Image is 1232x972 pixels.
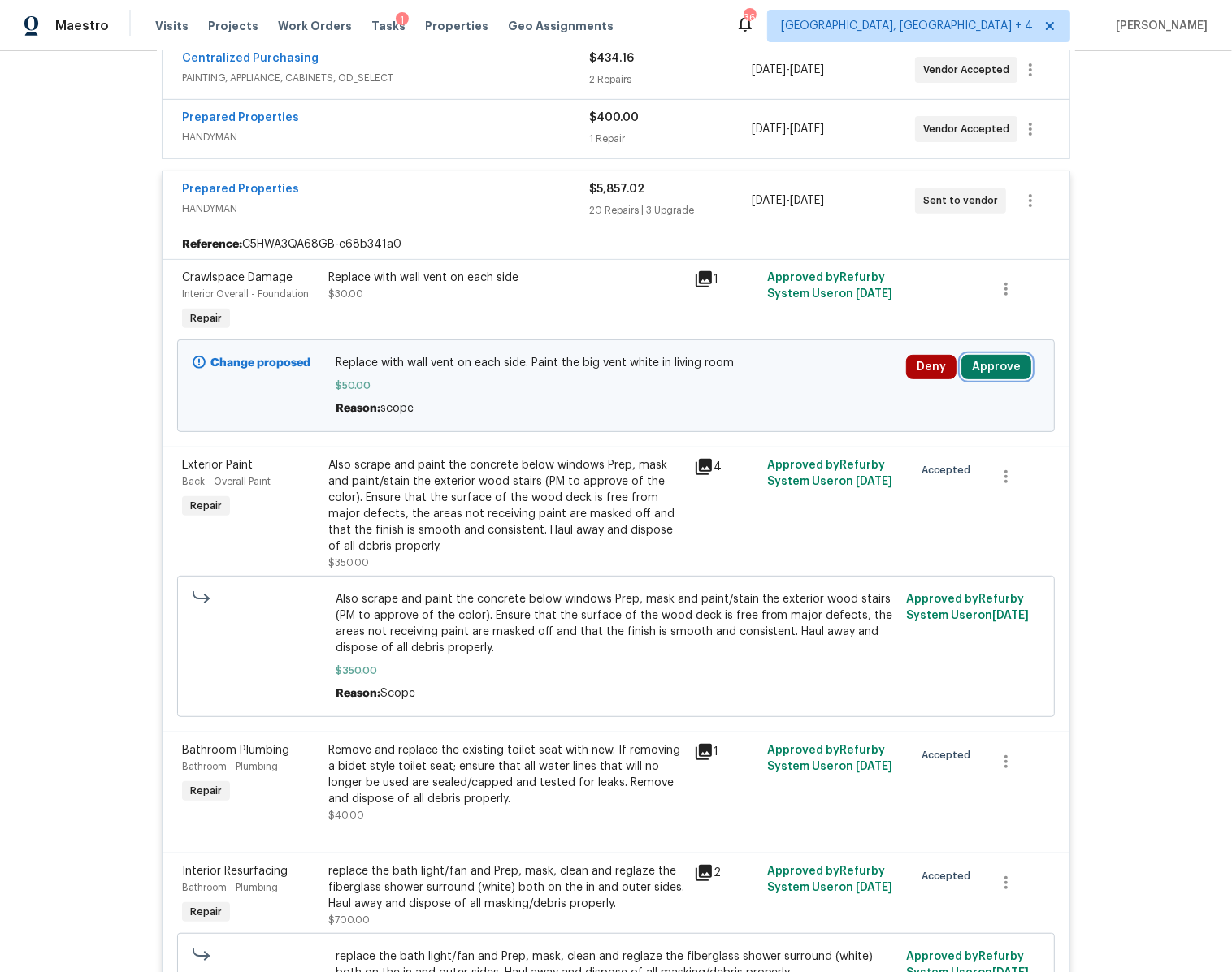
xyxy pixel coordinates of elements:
span: Approved by Refurby System User on [767,460,892,487]
span: $350.00 [328,558,369,568]
span: $700.00 [328,915,370,925]
span: Interior Overall - Foundation [182,289,309,299]
span: Also scrape and paint the concrete below windows Prep, mask and paint/stain the exterior wood sta... [336,591,897,656]
span: Exterior Paint [182,460,253,471]
span: [DATE] [753,195,787,206]
span: - [753,121,825,137]
span: [DATE] [856,761,892,772]
span: Vendor Accepted [923,62,1016,78]
span: Approved by Refurby System User on [767,745,892,772]
span: Bathroom - Plumbing [182,883,278,892]
span: - [753,192,825,209]
span: Repair [184,310,228,326]
span: $5,857.02 [589,184,644,195]
div: Remove and replace the existing toilet seat with new. If removing a bidet style toilet seat; ensu... [328,742,684,807]
span: Interior Resurfacing [182,866,288,877]
b: Change proposed [210,357,310,369]
span: $434.16 [589,53,634,64]
span: [DATE] [856,288,892,300]
div: 1 [694,270,757,289]
span: [DATE] [856,882,892,893]
span: Accepted [922,462,977,478]
a: Prepared Properties [182,112,299,123]
span: PAINTING, APPLIANCE, CABINETS, OD_SELECT [182,70,589,86]
span: Crawlspace Damage [182,272,293,283]
div: 1 [396,12,409,28]
span: Maestro [55,18,109,34]
span: [DATE] [791,123,825,135]
span: [GEOGRAPHIC_DATA], [GEOGRAPHIC_DATA] + 4 [781,18,1033,34]
div: replace the bath light/fan and Prep, mask, clean and reglaze the fiberglass shower surround (whit... [328,863,684,912]
span: Visits [155,18,189,34]
div: 36 [744,10,755,26]
span: Geo Assignments [508,18,614,34]
div: 2 Repairs [589,71,752,88]
span: Repair [184,783,228,799]
span: [DATE] [753,123,787,135]
button: Approve [961,355,1031,379]
span: [DATE] [856,476,892,487]
div: 20 Repairs | 3 Upgrade [589,202,752,218]
div: 4 [694,457,757,477]
span: Projects [208,18,258,34]
span: Back - Overall Paint [182,477,271,486]
div: C5HWA3QA68GB-c68b341a0 [163,230,1069,259]
span: Bathroom - Plumbing [182,762,278,771]
span: Scope [380,688,415,699]
span: Replace with wall vent on each side. Paint the big vent white in living room [336,355,897,371]
div: 1 Repair [589,131,752,147]
span: Accepted [922,747,977,763]
span: Bathroom Plumbing [182,745,289,756]
span: [DATE] [753,64,787,76]
span: HANDYMAN [182,201,589,217]
span: Approved by Refurby System User on [906,594,1029,621]
div: Also scrape and paint the concrete below windows Prep, mask and paint/stain the exterior wood sta... [328,457,684,555]
span: $50.00 [336,378,897,394]
span: [DATE] [791,64,825,76]
span: Properties [425,18,488,34]
div: 2 [694,863,757,883]
span: Work Orders [278,18,352,34]
span: $40.00 [328,810,364,820]
a: Centralized Purchasing [182,53,319,64]
span: scope [380,403,414,414]
span: Reason: [336,688,380,699]
span: $350.00 [336,663,897,679]
span: [DATE] [791,195,825,206]
b: Reference: [182,236,242,253]
a: Prepared Properties [182,184,299,195]
span: Repair [184,904,228,920]
div: Replace with wall vent on each side [328,270,684,286]
span: HANDYMAN [182,129,589,145]
span: Repair [184,498,228,514]
span: Reason: [336,403,380,414]
span: [DATE] [992,610,1029,621]
span: Approved by Refurby System User on [767,272,892,300]
div: 1 [694,742,757,762]
span: Vendor Accepted [923,121,1016,137]
span: Accepted [922,868,977,884]
span: - [753,62,825,78]
span: $400.00 [589,112,639,123]
span: Tasks [371,20,406,32]
span: [PERSON_NAME] [1109,18,1208,34]
button: Deny [906,355,957,379]
span: Approved by Refurby System User on [767,866,892,893]
span: Sent to vendor [923,192,1004,209]
span: $30.00 [328,289,363,299]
